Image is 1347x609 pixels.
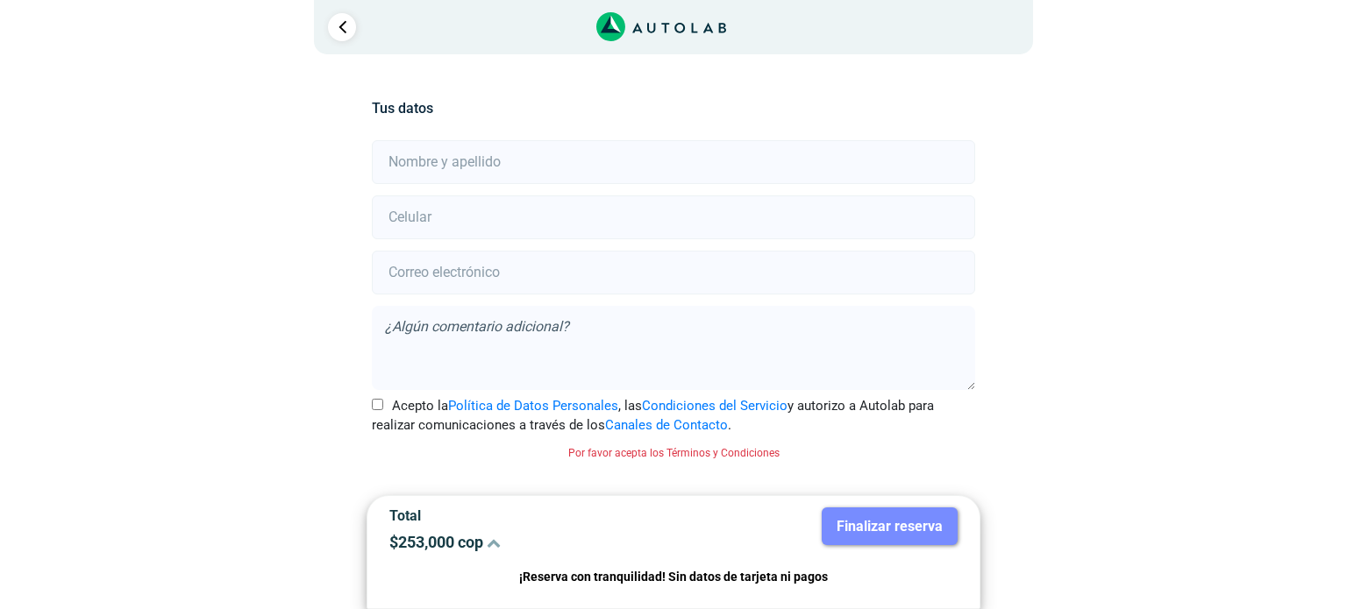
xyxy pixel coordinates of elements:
p: ¡Reserva con tranquilidad! Sin datos de tarjeta ni pagos [389,567,958,587]
p: Total [389,507,660,524]
a: Ir al paso anterior [328,13,356,41]
label: Acepto la , las y autorizo a Autolab para realizar comunicaciones a través de los . [372,396,974,436]
input: Nombre y apellido [372,140,974,184]
a: Condiciones del Servicio [642,398,788,414]
h5: Tus datos [372,100,974,117]
input: Acepto laPolítica de Datos Personales, lasCondiciones del Servicioy autorizo a Autolab para reali... [372,399,383,410]
small: Por favor acepta los Términos y Condiciones [568,447,780,459]
a: Canales de Contacto [605,417,728,433]
input: Correo electrónico [372,251,974,294]
button: Finalizar reserva [822,507,958,545]
a: Política de Datos Personales [448,398,618,414]
p: $ 253,000 cop [389,533,660,551]
a: Link al sitio de autolab [596,18,727,34]
input: Celular [372,195,974,239]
